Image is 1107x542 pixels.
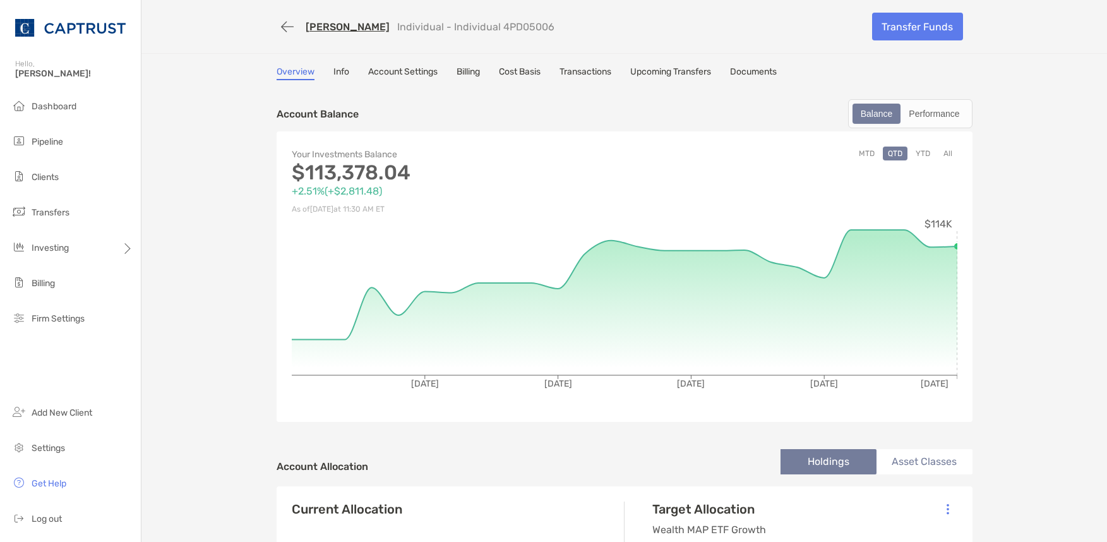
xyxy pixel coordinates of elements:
img: CAPTRUST Logo [15,5,126,51]
span: Log out [32,514,62,524]
button: QTD [883,147,907,160]
a: Overview [277,66,314,80]
tspan: $114K [924,218,952,230]
tspan: [DATE] [810,378,838,389]
h4: Current Allocation [292,502,402,517]
a: Billing [457,66,480,80]
img: Icon List Menu [947,503,949,515]
a: Documents [730,66,777,80]
a: Transfer Funds [872,13,963,40]
a: Transactions [559,66,611,80]
img: dashboard icon [11,98,27,113]
div: segmented control [848,99,972,128]
p: +2.51% ( +$2,811.48 ) [292,183,625,199]
img: clients icon [11,169,27,184]
span: Billing [32,278,55,289]
a: Cost Basis [499,66,541,80]
span: Investing [32,243,69,253]
tspan: [DATE] [544,378,571,389]
span: [PERSON_NAME]! [15,68,133,79]
button: YTD [911,147,935,160]
img: firm-settings icon [11,310,27,325]
img: billing icon [11,275,27,290]
h4: Account Allocation [277,461,368,473]
a: Upcoming Transfers [630,66,711,80]
button: All [938,147,957,160]
img: add_new_client icon [11,404,27,419]
span: Dashboard [32,101,76,112]
tspan: [DATE] [920,378,948,389]
a: Info [333,66,349,80]
tspan: [DATE] [677,378,705,389]
img: settings icon [11,440,27,455]
img: transfers icon [11,204,27,219]
img: get-help icon [11,475,27,490]
a: Account Settings [368,66,438,80]
a: [PERSON_NAME] [306,21,390,33]
li: Holdings [781,449,877,474]
div: Balance [854,105,900,123]
span: Transfers [32,207,69,218]
h4: Target Allocation [652,502,766,517]
span: Get Help [32,478,66,489]
tspan: [DATE] [410,378,438,389]
img: logout icon [11,510,27,526]
p: Wealth MAP ETF Growth [652,522,766,538]
div: Performance [902,105,966,123]
p: Your Investments Balance [292,147,625,162]
span: Firm Settings [32,313,85,324]
span: Add New Client [32,407,92,418]
p: $113,378.04 [292,165,625,181]
p: Individual - Individual 4PD05006 [397,21,554,33]
li: Asset Classes [877,449,972,474]
img: pipeline icon [11,133,27,148]
span: Clients [32,172,59,183]
p: As of [DATE] at 11:30 AM ET [292,202,625,217]
img: investing icon [11,239,27,255]
span: Settings [32,443,65,454]
p: Account Balance [277,106,359,122]
span: Pipeline [32,136,63,147]
button: MTD [854,147,880,160]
